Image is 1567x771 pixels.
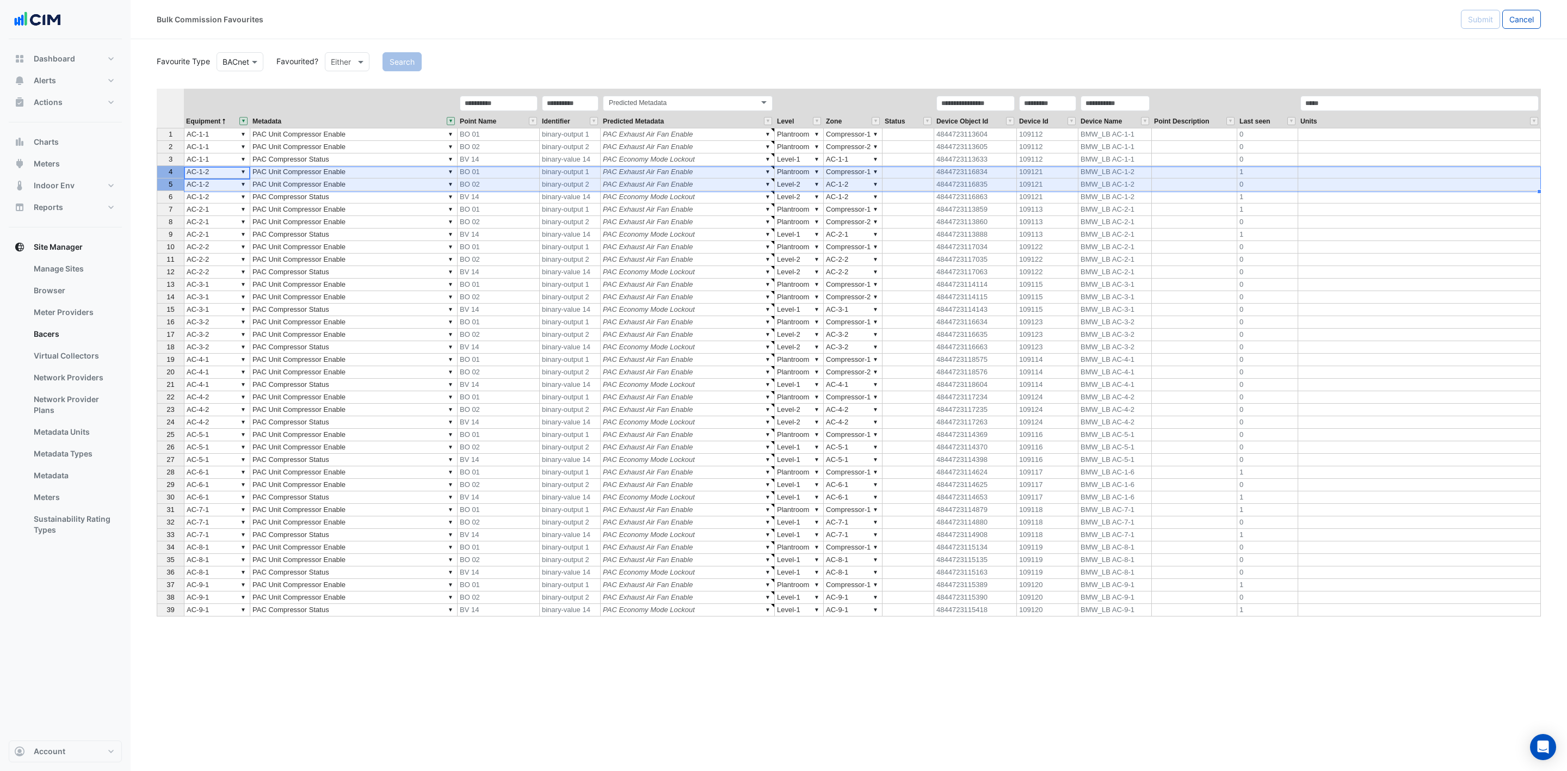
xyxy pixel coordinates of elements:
td: BMW_LB AC-1-2 [1078,178,1152,191]
td: 4844723117235 [934,404,1017,416]
td: PAC Exhaust Air Fan Enable [601,279,775,291]
button: Charts [9,131,122,153]
td: 0 [1237,291,1298,304]
td: Plantroom [775,241,824,254]
td: 4844723116635 [934,329,1017,341]
td: BMW_LB AC-3-2 [1078,329,1152,341]
td: AC-3-1 [184,279,250,291]
td: PAC Economy Mode Lockout [601,229,775,241]
td: binary-output 2 [540,329,601,341]
td: 109114 [1017,379,1078,391]
td: AC-4-2 [184,404,250,416]
td: 109112 [1017,141,1078,153]
td: BMW_LB AC-1-1 [1078,128,1152,141]
td: binary-output 2 [540,291,601,304]
td: Plantroom [775,128,824,141]
td: Plantroom [775,166,824,178]
button: Reports [9,196,122,218]
td: Compressor-1 [824,279,883,291]
td: Level-2 [775,191,824,203]
td: Compressor-2 [824,141,883,153]
td: AC-1-2 [184,178,250,191]
td: Level-2 [775,416,824,429]
td: binary-value 14 [540,266,601,279]
td: BO 01 [458,203,540,216]
td: Compressor-2 [824,291,883,304]
td: AC-3-2 [184,341,250,354]
td: AC-2-2 [824,254,883,266]
a: Virtual Collectors [25,345,122,367]
td: PAC Economy Mode Lockout [601,266,775,279]
td: Compressor-1 [824,203,883,216]
td: AC-3-2 [824,341,883,354]
app-icon: Charts [14,137,25,147]
td: BO 02 [458,254,540,266]
button: Meters [9,153,122,175]
td: BV 14 [458,304,540,316]
td: BMW_LB AC-4-1 [1078,354,1152,366]
td: binary-output 1 [540,391,601,404]
td: 4844723116834 [934,166,1017,178]
td: PAC Exhaust Air Fan Enable [601,241,775,254]
td: PAC Exhaust Air Fan Enable [601,366,775,379]
td: PAC Unit Compressor Enable [250,354,458,366]
td: BMW_LB AC-2-1 [1078,241,1152,254]
td: binary-output 1 [540,203,601,216]
td: PAC Exhaust Air Fan Enable [601,178,775,191]
td: binary-output 2 [540,178,601,191]
td: PAC Unit Compressor Enable [250,366,458,379]
td: PAC Compressor Status [250,341,458,354]
td: Plantroom [775,391,824,404]
td: 1 [1237,229,1298,241]
td: binary-output 2 [540,216,601,229]
td: BO 01 [458,241,540,254]
td: Level-1 [775,229,824,241]
td: PAC Unit Compressor Enable [250,329,458,341]
td: 4844723114114 [934,279,1017,291]
td: binary-value 14 [540,229,601,241]
td: AC-3-2 [824,329,883,341]
button: Alerts [9,70,122,91]
td: BMW_LB AC-3-1 [1078,279,1152,291]
td: 109124 [1017,391,1078,404]
td: PAC Compressor Status [250,266,458,279]
td: 109114 [1017,354,1078,366]
td: binary-output 2 [540,366,601,379]
td: 109121 [1017,191,1078,203]
td: 4844723117035 [934,254,1017,266]
span: Dashboard [34,53,75,64]
td: PAC Unit Compressor Enable [250,178,458,191]
td: BMW_LB AC-4-2 [1078,391,1152,404]
td: Compressor-1 [824,391,883,404]
td: Level-2 [775,329,824,341]
td: PAC Compressor Status [250,304,458,316]
td: 4844723118575 [934,354,1017,366]
td: AC-1-2 [184,191,250,203]
button: Dashboard [9,48,122,70]
td: 0 [1237,153,1298,166]
td: 109122 [1017,266,1078,279]
td: Level-2 [775,341,824,354]
td: 0 [1237,379,1298,391]
td: PAC Exhaust Air Fan Enable [601,166,775,178]
td: BMW_LB AC-3-2 [1078,341,1152,354]
app-icon: Alerts [14,75,25,86]
td: binary-output 2 [540,141,601,153]
a: Network Provider Plans [25,388,122,421]
td: PAC Unit Compressor Enable [250,203,458,216]
td: 1 [1237,191,1298,203]
td: Level-1 [775,304,824,316]
td: PAC Exhaust Air Fan Enable [601,141,775,153]
td: BO 01 [458,354,540,366]
td: BO 02 [458,404,540,416]
td: PAC Compressor Status [250,416,458,429]
td: PAC Compressor Status [250,153,458,166]
td: BO 02 [458,178,540,191]
td: BO 01 [458,166,540,178]
td: AC-2-1 [184,203,250,216]
td: 109112 [1017,128,1078,141]
td: AC-4-2 [184,391,250,404]
td: BO 02 [458,329,540,341]
td: binary-output 1 [540,279,601,291]
td: AC-2-2 [184,254,250,266]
